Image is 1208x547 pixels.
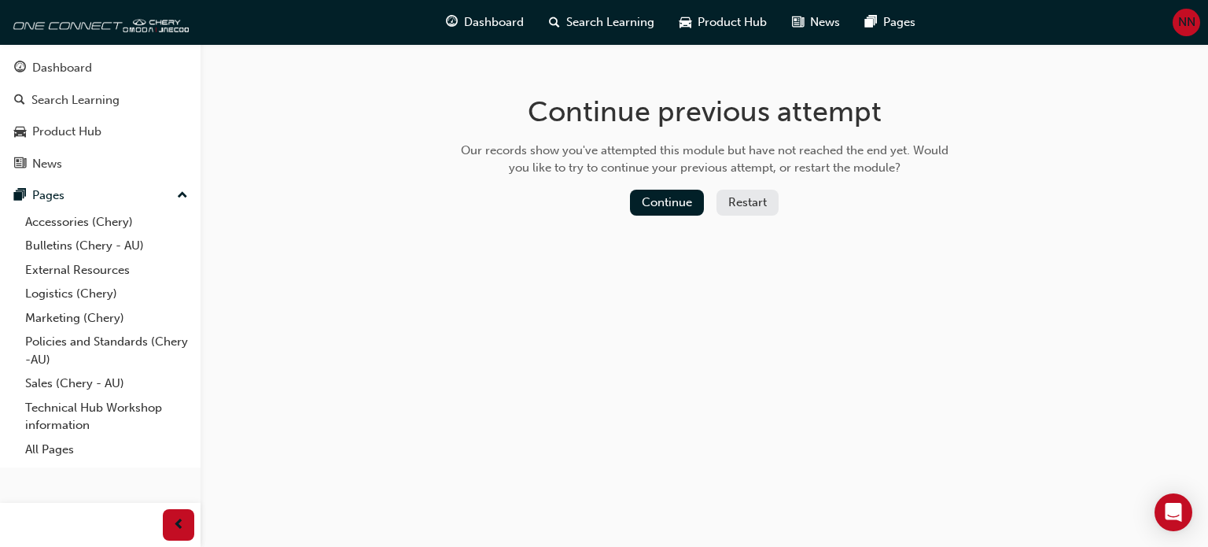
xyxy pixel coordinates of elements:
div: Our records show you've attempted this module but have not reached the end yet. Would you like to... [455,142,954,177]
span: Dashboard [464,13,524,31]
span: news-icon [14,157,26,172]
span: pages-icon [14,189,26,203]
div: Pages [32,187,64,205]
a: Product Hub [6,117,194,146]
a: car-iconProduct Hub [667,6,779,39]
div: Open Intercom Messenger [1155,493,1192,531]
a: Accessories (Chery) [19,210,194,235]
a: news-iconNews [779,6,853,39]
a: guage-iconDashboard [433,6,536,39]
div: Search Learning [31,91,120,109]
span: Pages [883,13,915,31]
a: search-iconSearch Learning [536,6,667,39]
a: Bulletins (Chery - AU) [19,234,194,258]
a: Marketing (Chery) [19,306,194,331]
span: up-icon [177,186,188,206]
a: External Resources [19,258,194,283]
span: pages-icon [865,13,877,32]
span: Search Learning [566,13,654,31]
span: Product Hub [698,13,767,31]
div: Product Hub [32,123,101,141]
span: guage-icon [14,61,26,76]
a: News [6,150,194,179]
button: DashboardSearch LearningProduct HubNews [6,50,194,181]
a: Sales (Chery - AU) [19,371,194,396]
button: Pages [6,181,194,210]
span: News [810,13,840,31]
a: pages-iconPages [853,6,928,39]
span: NN [1178,13,1195,31]
span: news-icon [792,13,804,32]
div: News [32,155,62,173]
span: guage-icon [446,13,458,32]
a: Logistics (Chery) [19,282,194,306]
span: search-icon [14,94,25,108]
button: Continue [630,190,704,216]
a: Dashboard [6,54,194,83]
a: Search Learning [6,86,194,115]
h1: Continue previous attempt [455,94,954,129]
a: All Pages [19,438,194,462]
span: car-icon [679,13,691,32]
button: NN [1173,9,1200,36]
span: prev-icon [173,516,185,535]
div: Dashboard [32,59,92,77]
span: car-icon [14,125,26,139]
img: oneconnect [8,6,189,38]
a: Technical Hub Workshop information [19,396,194,438]
button: Restart [716,190,779,216]
span: search-icon [549,13,560,32]
a: Policies and Standards (Chery -AU) [19,330,194,371]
